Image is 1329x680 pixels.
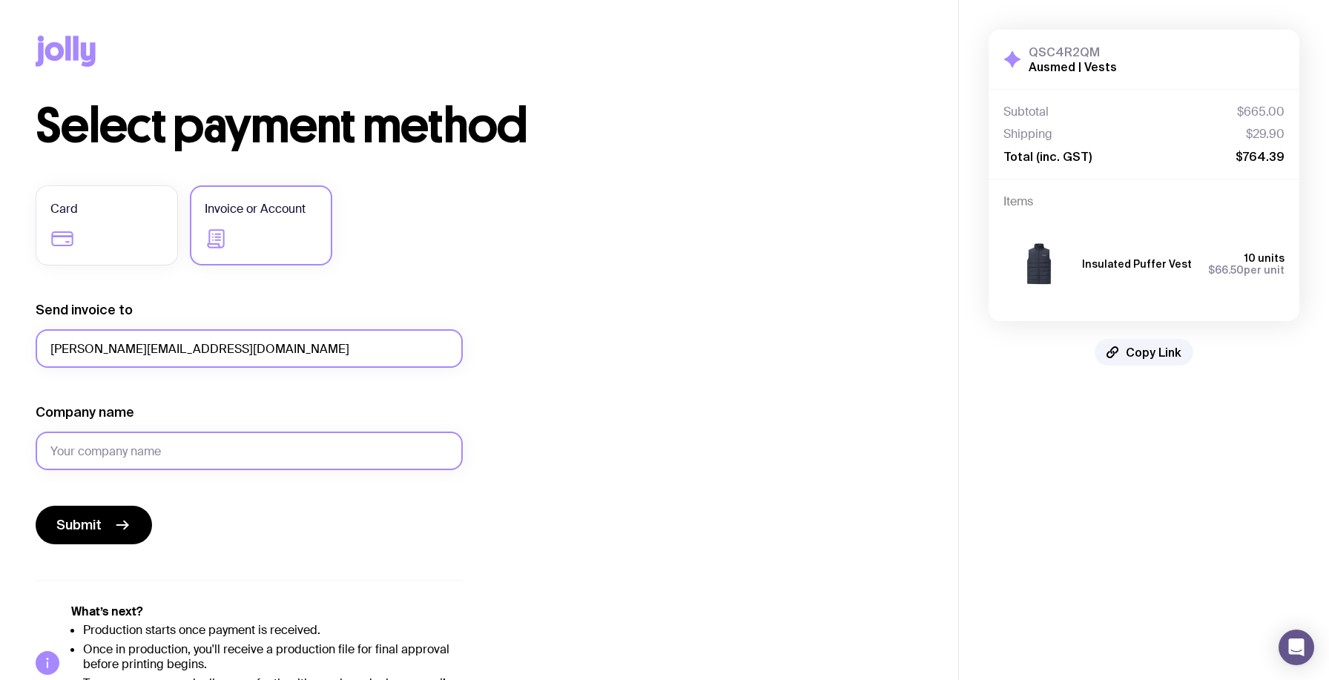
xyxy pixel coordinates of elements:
[1244,252,1285,264] span: 10 units
[1003,127,1052,142] span: Shipping
[50,200,78,218] span: Card
[1082,258,1192,270] h3: Insulated Puffer Vest
[71,604,463,619] h5: What’s next?
[1003,149,1092,164] span: Total (inc. GST)
[1208,264,1244,276] span: $66.50
[1236,149,1285,164] span: $764.39
[36,403,134,421] label: Company name
[83,642,463,672] li: Once in production, you'll receive a production file for final approval before printing begins.
[205,200,306,218] span: Invoice or Account
[36,506,152,544] button: Submit
[36,432,463,470] input: Your company name
[1208,264,1285,276] span: per unit
[1003,194,1285,209] h4: Items
[1279,630,1314,665] div: Open Intercom Messenger
[1003,105,1049,119] span: Subtotal
[1126,345,1181,360] span: Copy Link
[36,301,133,319] label: Send invoice to
[1029,59,1117,74] h2: Ausmed | Vests
[1029,44,1117,59] h3: QSC4R2QM
[36,102,923,150] h1: Select payment method
[1095,339,1193,366] button: Copy Link
[56,516,102,534] span: Submit
[83,623,463,638] li: Production starts once payment is received.
[36,329,463,368] input: accounts@company.com
[1246,127,1285,142] span: $29.90
[1237,105,1285,119] span: $665.00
